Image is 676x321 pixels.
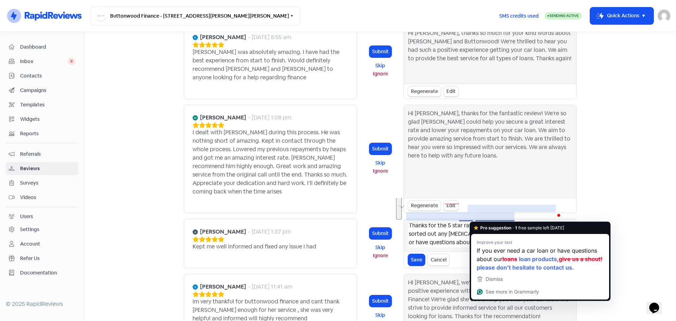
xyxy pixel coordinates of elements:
button: Ignore [369,70,392,78]
img: Avatar [193,229,198,235]
a: Dashboard [6,41,79,54]
button: Quick Actions [590,7,653,24]
a: Users [6,210,79,223]
a: Reviews [6,162,79,175]
a: SMS credits used [493,12,545,19]
a: Templates [6,98,79,111]
a: Settings [6,223,79,236]
span: Dashboard [20,43,75,51]
div: Settings [20,226,39,233]
button: Cancel [428,254,449,266]
div: Edit [444,86,458,97]
span: Inbox [20,58,68,65]
a: Widgets [6,113,79,126]
span: Contacts [20,72,75,80]
div: Regenerate [408,86,441,97]
a: Inbox 0 [6,55,79,68]
img: User [658,10,670,22]
div: - [DATE] 11:41 am [248,283,292,291]
div: Hi [PERSON_NAME], thanks so much for your kind words about [PERSON_NAME] and Buttonwood! We're th... [408,29,572,80]
div: I dealt with [PERSON_NAME] during this process. He was nothing short of amazing. Kept in contact ... [193,128,348,196]
div: © 2025 RapidReviews [6,300,79,308]
button: Ignore [369,167,392,175]
span: Surveys [20,179,75,187]
button: Buttonwood Finance - [STREET_ADDRESS][PERSON_NAME][PERSON_NAME] [90,6,301,25]
span: Reviews [20,165,75,172]
span: Widgets [20,116,75,123]
span: Videos [20,194,75,201]
img: Avatar [193,115,198,121]
button: Skip [369,311,392,319]
button: Skip [369,243,392,252]
div: - [DATE] 8:55 am [248,33,291,42]
div: Users [20,213,33,220]
button: Submit [369,228,392,239]
span: Refer Us [20,255,75,262]
a: Account [6,237,79,251]
button: Submit [369,295,392,307]
b: [PERSON_NAME] [200,33,246,42]
a: Contacts [6,69,79,82]
div: - [DATE] 1:08 pm [248,113,291,122]
span: Documentation [20,269,75,277]
div: Regenerate [408,200,441,211]
b: [PERSON_NAME] [200,283,246,291]
a: Sending Active [545,12,582,20]
button: Skip [369,62,392,70]
div: Edit [444,200,458,211]
a: Refer Us [6,252,79,265]
a: Videos [6,191,79,204]
img: Avatar [193,35,198,40]
button: Submit [369,46,392,57]
span: Sending Active [550,13,579,18]
span: 0 [68,58,75,65]
div: Hi [PERSON_NAME], thanks for the fantastic review! We're so glad [PERSON_NAME] could help you sec... [408,109,572,194]
a: Campaigns [6,84,79,97]
b: [PERSON_NAME] [200,228,246,236]
span: Campaigns [20,87,75,94]
button: Skip [369,159,392,167]
iframe: chat widget [646,293,669,314]
div: Kept me well informed and fixed any issue I had [193,242,316,251]
span: Reports [20,130,75,137]
b: [PERSON_NAME] [200,113,246,122]
a: Referrals [6,148,79,161]
div: Account [20,240,40,248]
textarea: To enrich screen reader interactions, please activate Accessibility in Grammarly extension settings [408,223,572,247]
div: - [DATE] 1:37 pm [248,228,291,236]
button: Save [408,254,425,266]
a: Surveys [6,177,79,190]
span: Referrals [20,150,75,158]
button: Submit [369,143,392,155]
img: Avatar [193,284,198,290]
div: [PERSON_NAME] was absolutely amazing. I have had the best experience from start to finish. Would ... [193,48,348,82]
a: Documentation [6,266,79,279]
span: Templates [20,101,75,109]
span: SMS credits used [499,12,539,20]
button: Ignore [369,252,392,260]
a: Reports [6,127,79,140]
